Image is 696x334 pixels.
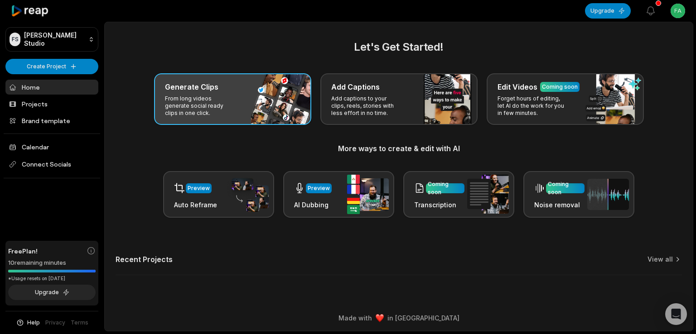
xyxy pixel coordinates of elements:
div: *Usage resets on [DATE] [8,275,96,282]
p: [PERSON_NAME] Studio [24,31,85,48]
div: Coming soon [428,180,463,196]
button: Upgrade [585,3,631,19]
div: FS [10,33,20,46]
h3: Auto Reframe [174,200,217,210]
h3: Generate Clips [165,81,218,92]
a: Terms [71,319,88,327]
h3: Edit Videos [498,81,537,92]
span: Help [27,319,40,327]
a: Home [5,80,98,95]
button: Upgrade [8,285,96,300]
div: Preview [308,184,330,192]
p: From long videos generate social ready clips in one click. [165,95,235,117]
div: Coming soon [548,180,583,196]
p: Forget hours of editing, let AI do the work for you in few minutes. [498,95,568,117]
h3: More ways to create & edit with AI [116,143,682,154]
a: Brand template [5,113,98,128]
h2: Recent Projects [116,255,173,264]
button: Create Project [5,59,98,74]
a: Privacy [45,319,65,327]
div: Made with in [GEOGRAPHIC_DATA] [113,313,685,323]
img: heart emoji [376,314,384,322]
button: Help [16,319,40,327]
img: noise_removal.png [587,179,629,210]
p: Add captions to your clips, reels, stories with less effort in no time. [331,95,401,117]
span: Connect Socials [5,156,98,172]
h3: Transcription [414,200,464,210]
h3: AI Dubbing [294,200,332,210]
div: Coming soon [542,83,578,91]
a: View all [648,255,673,264]
h2: Let's Get Started! [116,39,682,55]
span: Free Plan! [8,246,38,256]
div: Preview [188,184,210,192]
img: auto_reframe.png [227,177,269,212]
img: transcription.png [467,175,509,214]
h3: Add Captions [331,81,380,92]
a: Projects [5,96,98,111]
img: ai_dubbing.png [347,175,389,214]
div: Open Intercom Messenger [665,303,687,325]
h3: Noise removal [534,200,585,210]
div: 10 remaining minutes [8,258,96,267]
a: Calendar [5,139,98,154]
